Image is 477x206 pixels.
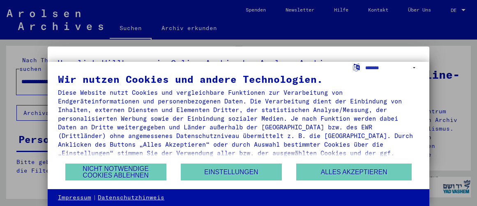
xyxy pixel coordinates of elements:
[58,74,419,84] div: Wir nutzen Cookies und andere Technologien.
[296,164,412,180] button: Alles akzeptieren
[58,194,91,202] a: Impressum
[98,194,164,202] a: Datenschutzhinweis
[65,164,166,180] button: Nicht notwendige Cookies ablehnen
[58,56,419,70] h5: Herzlich Willkommen im Online-Archiv der Arolsen Archives.
[181,164,282,180] button: Einstellungen
[365,62,419,74] select: Sprache auswählen
[58,88,419,175] div: Diese Website nutzt Cookies und vergleichbare Funktionen zur Verarbeitung von Endgeräteinformatio...
[352,63,361,71] label: Sprache auswählen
